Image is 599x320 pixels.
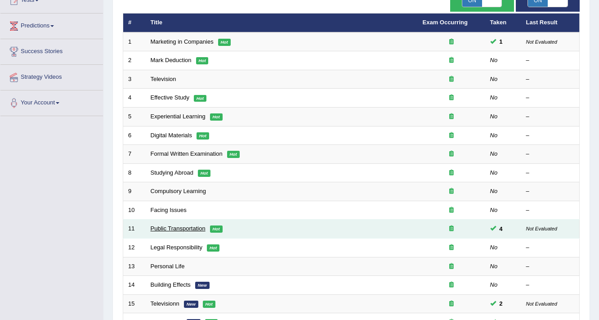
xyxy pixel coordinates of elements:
em: No [490,207,498,213]
em: Hot [203,301,215,308]
td: 15 [123,294,146,313]
em: Hot [196,57,209,64]
a: Compulsory Learning [151,188,206,194]
td: 9 [123,182,146,201]
a: Mark Deduction [151,57,192,63]
em: New [195,282,210,289]
th: # [123,14,146,32]
em: No [490,188,498,194]
a: Strategy Videos [0,65,103,87]
div: Exam occurring question [423,131,480,140]
a: Marketing in Companies [151,38,214,45]
em: Hot [207,244,219,252]
em: No [490,244,498,251]
em: Hot [227,151,240,158]
div: – [526,131,575,140]
a: Public Transportation [151,225,206,232]
td: 1 [123,32,146,51]
div: Exam occurring question [423,206,480,215]
small: Not Evaluated [526,226,557,231]
div: – [526,94,575,102]
td: 11 [123,220,146,239]
td: 14 [123,276,146,295]
a: Studying Abroad [151,169,193,176]
td: 13 [123,257,146,276]
div: Exam occurring question [423,38,480,46]
div: Exam occurring question [423,281,480,289]
td: 12 [123,238,146,257]
a: Predictions [0,14,103,36]
span: You can still take this question [496,224,506,234]
a: Your Account [0,90,103,113]
em: No [490,113,498,120]
div: – [526,75,575,84]
em: No [490,281,498,288]
span: You can still take this question [496,299,506,308]
a: Building Effects [151,281,191,288]
em: No [490,169,498,176]
div: – [526,169,575,177]
a: Experiential Learning [151,113,206,120]
em: Hot [194,95,206,102]
div: Exam occurring question [423,225,480,233]
em: No [490,263,498,270]
a: Television [151,76,176,82]
a: Formal Written Examination [151,150,223,157]
em: Hot [197,132,209,140]
div: Exam occurring question [423,56,480,65]
div: Exam occurring question [423,243,480,252]
em: No [490,132,498,139]
small: Not Evaluated [526,301,557,306]
th: Title [146,14,418,32]
div: – [526,206,575,215]
span: You can still take this question [496,37,506,46]
div: Exam occurring question [423,262,480,271]
a: Legal Responsibility [151,244,203,251]
a: Facing Issues [151,207,187,213]
div: – [526,113,575,121]
em: Hot [198,170,210,177]
em: New [184,301,198,308]
div: Exam occurring question [423,169,480,177]
small: Not Evaluated [526,39,557,45]
div: – [526,243,575,252]
div: Exam occurring question [423,75,480,84]
td: 2 [123,51,146,70]
a: Personal Life [151,263,185,270]
em: No [490,57,498,63]
div: Exam occurring question [423,94,480,102]
td: 4 [123,89,146,108]
td: 7 [123,145,146,164]
div: – [526,150,575,158]
td: 3 [123,70,146,89]
em: Hot [218,39,231,46]
td: 10 [123,201,146,220]
em: Hot [210,113,223,121]
td: 6 [123,126,146,145]
div: Exam occurring question [423,113,480,121]
em: No [490,150,498,157]
a: Digital Materials [151,132,192,139]
div: – [526,56,575,65]
em: No [490,94,498,101]
th: Taken [485,14,521,32]
div: – [526,281,575,289]
a: Exam Occurring [423,19,468,26]
a: Effective Study [151,94,189,101]
td: 5 [123,108,146,126]
em: Hot [210,225,223,233]
th: Last Result [521,14,580,32]
div: – [526,262,575,271]
a: Success Stories [0,39,103,62]
td: 8 [123,163,146,182]
div: Exam occurring question [423,300,480,308]
div: Exam occurring question [423,150,480,158]
em: No [490,76,498,82]
div: Exam occurring question [423,187,480,196]
div: – [526,187,575,196]
a: Televisionn [151,300,179,307]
